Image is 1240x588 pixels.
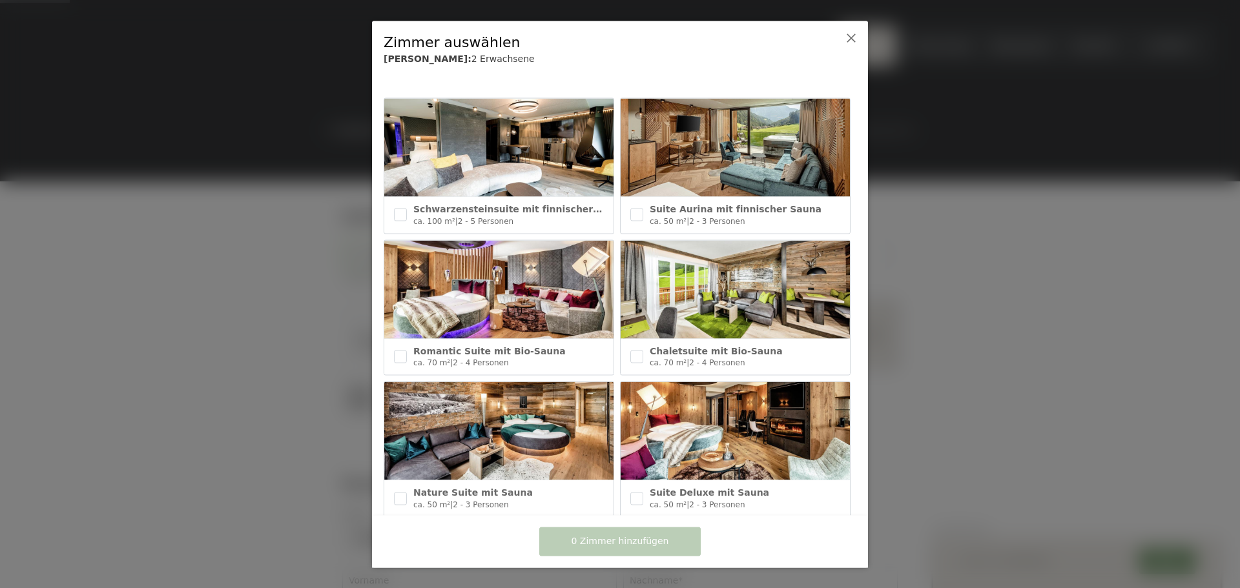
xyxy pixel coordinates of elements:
span: ca. 70 m² [650,358,687,367]
span: 2 - 4 Personen [689,358,745,367]
span: Suite Aurina mit finnischer Sauna [650,204,821,214]
span: | [450,500,453,509]
span: Suite Deluxe mit Sauna [650,487,769,498]
span: ca. 50 m² [413,500,450,509]
b: [PERSON_NAME]: [384,54,471,64]
span: Nature Suite mit Sauna [413,487,533,498]
span: 2 - 3 Personen [689,500,745,509]
span: 2 - 4 Personen [453,358,508,367]
span: Schwarzensteinsuite mit finnischer Sauna [413,204,628,214]
span: ca. 100 m² [413,216,455,225]
span: | [687,216,689,225]
span: | [450,358,453,367]
span: 2 - 5 Personen [458,216,513,225]
span: 2 - 3 Personen [453,500,508,509]
span: Romantic Suite mit Bio-Sauna [413,345,566,356]
img: Suite Deluxe mit Sauna [621,382,850,480]
span: ca. 50 m² [650,500,687,509]
img: Schwarzensteinsuite mit finnischer Sauna [384,99,614,197]
span: 2 - 3 Personen [689,216,745,225]
span: 2 Erwachsene [471,54,535,64]
img: Romantic Suite mit Bio-Sauna [384,240,614,338]
span: | [687,358,689,367]
span: ca. 70 m² [413,358,450,367]
img: Chaletsuite mit Bio-Sauna [621,240,850,338]
span: Chaletsuite mit Bio-Sauna [650,345,783,356]
span: | [455,216,458,225]
div: Zimmer auswählen [384,32,816,52]
img: Nature Suite mit Sauna [384,382,614,480]
span: | [687,500,689,509]
img: Suite Aurina mit finnischer Sauna [621,99,850,197]
span: ca. 50 m² [650,216,687,225]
